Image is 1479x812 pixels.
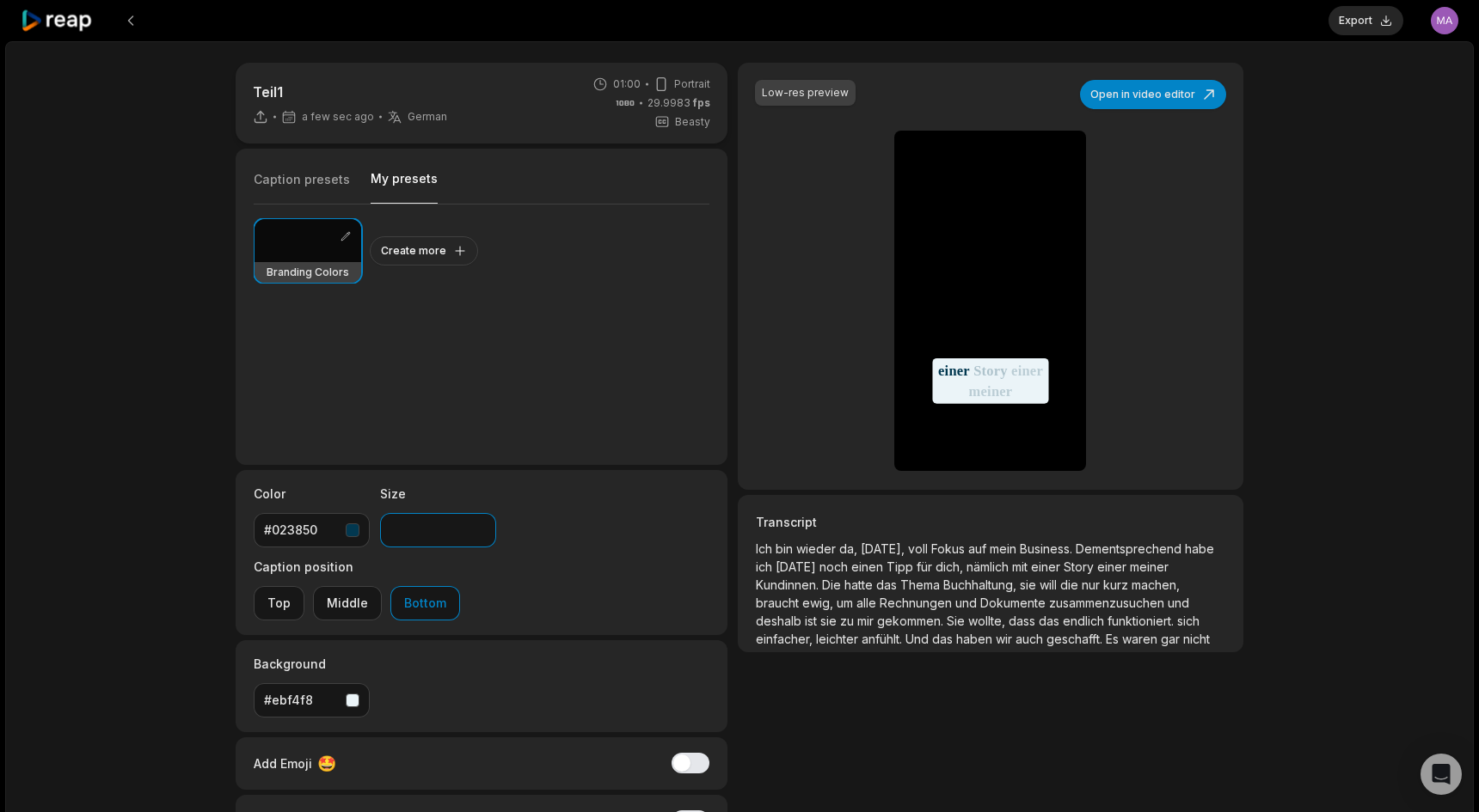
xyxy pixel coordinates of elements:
[1161,632,1183,646] span: gar
[1060,577,1082,592] span: die
[371,170,438,204] button: My presets
[313,586,382,620] button: Middle
[267,266,349,279] h3: Branding Colors
[968,541,990,556] span: auf
[1046,632,1106,646] span: geschafft.
[844,577,876,592] span: hatte
[932,632,956,646] span: das
[1106,632,1122,646] span: Es
[856,595,880,610] span: alle
[1039,614,1063,628] span: das
[1097,559,1130,574] span: einer
[1031,559,1064,574] span: einer
[1064,559,1097,574] span: Story
[756,541,776,556] span: Ich
[1063,614,1108,628] span: endlich
[996,632,1016,646] span: wir
[936,559,967,574] span: dich,
[1020,541,1076,556] span: Business.
[820,614,840,628] span: sie
[862,632,905,646] span: anfühlt.
[877,614,947,628] span: gekommen.
[254,513,370,547] button: #023850
[674,76,710,92] span: Portrait
[776,541,796,556] span: bin
[1009,614,1039,628] span: dass
[876,577,900,592] span: das
[822,577,844,592] span: Die
[254,586,304,620] button: Top
[1183,632,1210,646] span: nicht
[819,559,851,574] span: noch
[851,559,887,574] span: einen
[1011,360,1043,382] span: einer
[254,558,460,576] label: Caption position
[943,577,1020,592] span: Buchhaltung,
[1421,754,1462,795] div: Open Intercom Messenger
[938,360,970,382] span: einer
[675,114,710,130] span: Beasty
[805,614,820,628] span: ist
[1049,595,1168,610] span: zusammenzusuchen
[1103,577,1132,592] span: kurz
[931,541,968,556] span: Fokus
[861,541,908,556] span: [DATE],
[967,559,1012,574] span: nämlich
[776,559,819,574] span: [DATE]
[1080,80,1226,109] button: Open in video editor
[947,614,968,628] span: Sie
[756,614,805,628] span: deshalb
[254,485,370,503] label: Color
[857,614,877,628] span: mir
[980,595,1049,610] span: Dokumente
[408,110,447,124] span: German
[254,754,312,772] span: Add Emoji
[756,513,1225,531] h3: Transcript
[254,171,350,204] button: Caption presets
[887,559,917,574] span: Tipp
[1177,614,1200,628] span: sich
[1040,577,1060,592] span: will
[908,541,931,556] span: voll
[990,541,1020,556] span: mein
[380,485,496,503] label: Size
[837,595,856,610] span: um
[816,632,862,646] span: leichter
[955,595,980,610] span: und
[756,577,822,592] span: Kundinnen.
[839,541,861,556] span: da,
[973,360,1008,382] span: Story
[302,110,374,124] span: a few sec ago
[390,586,460,620] button: Bottom
[264,521,339,539] div: #023850
[1016,632,1046,646] span: auch
[1076,541,1185,556] span: Dementsprechend
[1132,577,1180,592] span: machen,
[905,632,932,646] span: Und
[1012,559,1031,574] span: mit
[1168,595,1189,610] span: und
[840,614,857,628] span: zu
[796,541,839,556] span: wieder
[1108,614,1177,628] span: funktioniert.
[802,595,837,610] span: ewig,
[647,95,710,111] span: 29.9983
[264,691,339,709] div: #ebf4f8
[693,96,710,109] span: fps
[1185,541,1214,556] span: habe
[762,85,849,101] div: Low-res preview
[1130,559,1169,574] span: meiner
[968,614,1009,628] span: wollte,
[756,632,816,646] span: einfacher,
[254,683,370,717] button: #ebf4f8
[317,752,336,775] span: 🤩
[613,76,641,92] span: 01:00
[1082,577,1103,592] span: nur
[880,595,955,610] span: Rechnungen
[1329,6,1403,35] button: Export
[1122,632,1161,646] span: waren
[1020,577,1040,592] span: sie
[254,655,370,673] label: Background
[370,236,478,266] button: Create more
